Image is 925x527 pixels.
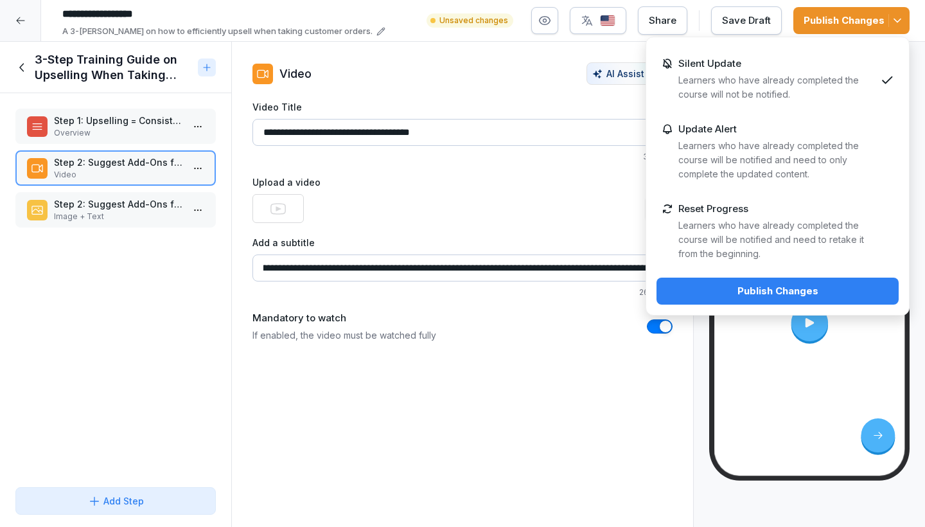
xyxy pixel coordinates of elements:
[804,13,899,28] div: Publish Changes
[15,150,216,186] div: Step 2: Suggest Add-Ons for Food ItemsVideo
[722,13,771,28] div: Save Draft
[656,278,899,305] button: Publish Changes
[252,287,673,298] p: 262 / 200
[252,175,673,189] label: Upload a video
[15,109,216,144] div: Step 1: Upselling = Consistency + Better Guest Experience (Because every guest deserves the same ...
[279,65,312,82] p: Video
[252,151,673,163] p: 38 / 200
[439,15,508,26] p: Unsaved changes
[252,236,673,249] label: Add a subtitle
[252,100,673,114] label: Video Title
[638,6,687,35] button: Share
[586,62,673,85] button: AI Assist
[252,311,436,326] label: Mandatory to watch
[678,203,748,215] p: Reset Progress
[54,127,182,139] p: Overview
[678,139,876,181] p: Learners who have already completed the course will be notified and need to only complete the upd...
[667,284,888,298] div: Publish Changes
[600,15,615,27] img: us.svg
[54,156,182,169] p: Step 2: Suggest Add-Ons for Food Items
[88,494,144,508] div: Add Step
[678,123,737,135] p: Update Alert
[54,114,182,127] p: Step 1: Upselling = Consistency + Better Guest Experience (Because every guest deserves the same ...
[678,219,876,261] p: Learners who have already completed the course will be notified and need to retake it from the be...
[793,7,910,34] button: Publish Changes
[35,52,193,83] h1: 3-Step Training Guide on Upselling When Taking Customer Orders
[54,169,182,181] p: Video
[649,13,676,28] div: Share
[678,58,741,69] p: Silent Update
[592,68,667,79] div: AI Assist
[54,197,182,211] p: Step 2: Suggest Add-Ons for Food Items
[15,192,216,228] div: Step 2: Suggest Add-Ons for Food ItemsImage + Text
[15,487,216,515] button: Add Step
[711,6,782,35] button: Save Draft
[678,73,876,102] p: Learners who have already completed the course will not be notified.
[54,211,182,222] p: Image + Text
[62,25,373,38] p: A 3-[PERSON_NAME] on how to efficiently upsell when taking customer orders.
[252,328,436,342] p: If enabled, the video must be watched fully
